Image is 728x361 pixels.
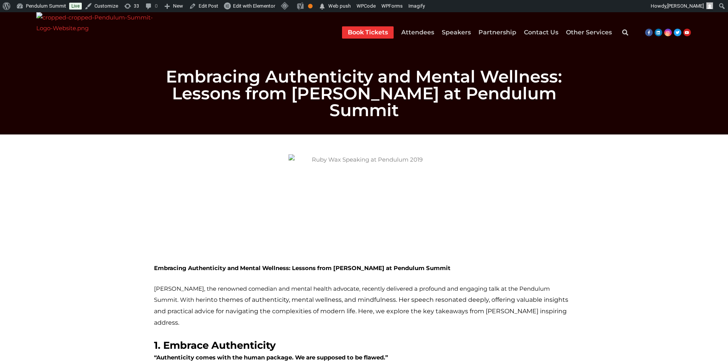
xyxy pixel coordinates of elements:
[154,339,276,351] span: 1. Embrace Authenticity
[289,154,440,255] img: Ruby Wax Speaking at Pendulum 2019
[566,26,612,39] a: Other Services
[348,26,388,39] a: Book Tickets
[524,26,558,39] a: Contact Us
[318,1,326,12] span: 
[69,3,82,10] a: Live
[154,354,388,361] strong: “Authenticity comes with the human package. We are supposed to be flawed.”
[308,4,313,8] div: OK
[150,68,578,118] h1: Embracing Authenticity and Mental Wellness: Lessons from [PERSON_NAME] at Pendulum Summit
[401,26,434,39] a: Attendees
[154,296,568,326] span: into themes of authenticity, mental wellness, and mindfulness. Her speech resonated deeply, offer...
[154,264,451,272] strong: Embracing Authenticity and Mental Wellness: Lessons from [PERSON_NAME] at Pendulum Summit
[342,26,612,39] nav: Menu
[233,3,275,9] span: Edit with Elementor
[618,25,633,40] div: Search
[667,3,704,9] span: [PERSON_NAME]
[36,12,154,52] img: cropped-cropped-Pendulum-Summit-Logo-Website.png
[478,26,516,39] a: Partnership
[154,285,568,326] span: [PERSON_NAME], the renowned comedian and mental health advocate, recently delivered a profound an...
[442,26,471,39] a: Speakers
